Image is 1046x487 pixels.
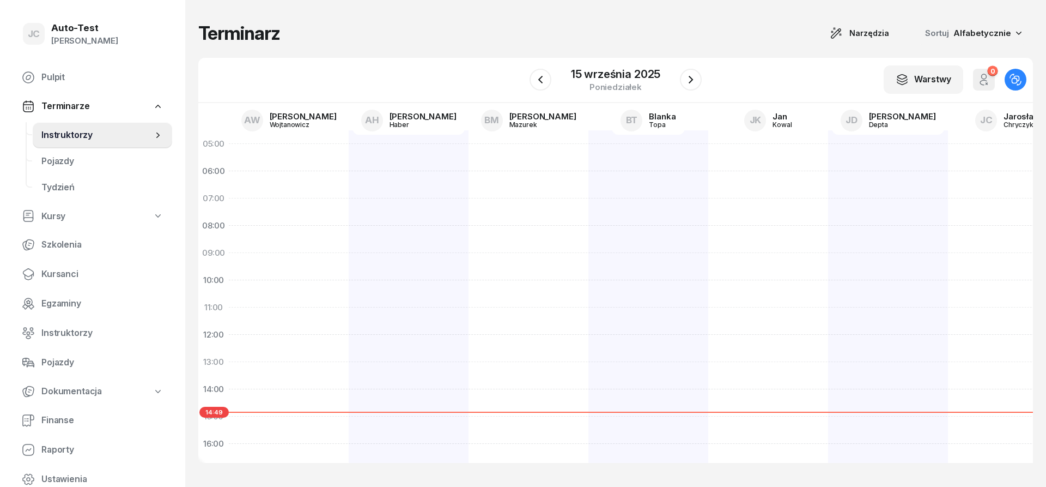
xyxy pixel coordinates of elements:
[33,148,172,175] a: Pojazdy
[1004,112,1041,121] div: Jarosław
[198,458,229,485] div: 17:00
[390,121,442,128] div: Haber
[33,175,172,201] a: Tydzień
[735,106,800,135] a: JKJanKowal
[352,106,465,135] a: AH[PERSON_NAME]Haber
[509,121,562,128] div: Mazurek
[390,112,457,121] div: [PERSON_NAME]
[41,384,102,399] span: Dokumentacja
[973,69,995,91] button: 0
[649,112,676,121] div: Blanka
[198,376,229,403] div: 14:00
[41,356,163,370] span: Pojazdy
[198,403,229,430] div: 15:00
[626,116,638,125] span: BT
[896,73,951,87] div: Warstwy
[925,26,951,40] span: Sortuj
[884,65,963,94] button: Warstwy
[198,23,280,43] h1: Terminarz
[912,22,1033,45] button: Sortuj Alfabetycznie
[1004,121,1041,128] div: Chryczyk
[199,407,229,418] span: 14:49
[41,326,163,340] span: Instruktorzy
[41,267,163,281] span: Kursanci
[41,128,153,142] span: Instruktorzy
[51,23,118,33] div: Auto-Test
[244,116,260,125] span: AW
[41,238,163,252] span: Szkolenia
[13,232,172,258] a: Szkolenia
[953,28,1011,38] span: Alfabetycznie
[773,112,792,121] div: Jan
[13,407,172,434] a: Finanse
[571,83,660,91] div: poniedziałek
[13,204,172,229] a: Kursy
[233,106,345,135] a: AW[PERSON_NAME]Wojtanowicz
[849,27,889,40] span: Narzędzia
[987,66,998,76] div: 0
[33,122,172,148] a: Instruktorzy
[612,106,684,135] a: BTBlankaTopa
[773,121,792,128] div: Kowal
[13,437,172,463] a: Raporty
[41,297,163,311] span: Egzaminy
[13,261,172,287] a: Kursanci
[484,116,499,125] span: BM
[869,121,921,128] div: Depta
[198,321,229,348] div: 12:00
[869,112,936,121] div: [PERSON_NAME]
[198,158,229,185] div: 06:00
[41,472,163,486] span: Ustawienia
[13,320,172,346] a: Instruktorzy
[13,350,172,376] a: Pojazdy
[28,29,40,39] span: JC
[980,116,993,125] span: JC
[41,209,65,224] span: Kursy
[41,181,163,195] span: Tydzień
[365,116,379,125] span: AH
[198,130,229,158] div: 05:00
[198,294,229,321] div: 11:00
[270,112,337,121] div: [PERSON_NAME]
[51,34,118,48] div: [PERSON_NAME]
[198,239,229,267] div: 09:00
[198,348,229,376] div: 13:00
[41,99,89,113] span: Terminarze
[198,430,229,458] div: 16:00
[649,121,676,128] div: Topa
[198,212,229,239] div: 08:00
[509,112,576,121] div: [PERSON_NAME]
[41,443,163,457] span: Raporty
[571,69,660,80] div: 15 września 2025
[41,413,163,428] span: Finanse
[41,70,163,85] span: Pulpit
[198,267,229,294] div: 10:00
[198,185,229,212] div: 07:00
[13,64,172,91] a: Pulpit
[750,116,762,125] span: JK
[472,106,585,135] a: BM[PERSON_NAME]Mazurek
[270,121,322,128] div: Wojtanowicz
[13,291,172,317] a: Egzaminy
[41,154,163,169] span: Pojazdy
[820,22,899,44] button: Narzędzia
[832,106,945,135] a: JD[PERSON_NAME]Depta
[846,116,858,125] span: JD
[13,379,172,404] a: Dokumentacja
[13,94,172,119] a: Terminarze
